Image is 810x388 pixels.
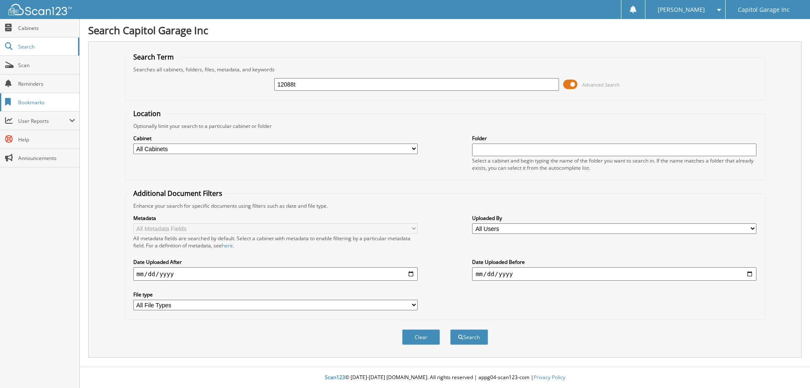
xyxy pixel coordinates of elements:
label: Date Uploaded After [133,258,418,266]
span: Advanced Search [582,81,620,88]
button: Search [450,329,488,345]
label: File type [133,291,418,298]
h1: Search Capitol Garage Inc [88,23,802,37]
img: scan123-logo-white.svg [8,4,72,15]
span: Scan123 [325,374,345,381]
div: © [DATE]-[DATE] [DOMAIN_NAME]. All rights reserved | appg04-scan123-com | [80,367,810,388]
div: Searches all cabinets, folders, files, metadata, and keywords [129,66,761,73]
label: Cabinet [133,135,418,142]
label: Metadata [133,214,418,222]
span: Bookmarks [18,99,75,106]
span: Scan [18,62,75,69]
a: here [222,242,233,249]
div: All metadata fields are searched by default. Select a cabinet with metadata to enable filtering b... [133,235,418,249]
iframe: Chat Widget [768,347,810,388]
span: Search [18,43,74,50]
div: Select a cabinet and begin typing the name of the folder you want to search in. If the name match... [472,157,756,171]
a: Privacy Policy [534,374,565,381]
label: Date Uploaded Before [472,258,756,266]
div: Enhance your search for specific documents using filters such as date and file type. [129,202,761,209]
span: Cabinets [18,24,75,32]
input: end [472,267,756,281]
legend: Location [129,109,165,118]
div: Optionally limit your search to a particular cabinet or folder [129,122,761,130]
span: Help [18,136,75,143]
button: Clear [402,329,440,345]
span: [PERSON_NAME] [658,7,705,12]
span: Reminders [18,80,75,87]
span: Capitol Garage Inc [738,7,790,12]
span: Announcements [18,155,75,162]
legend: Search Term [129,52,178,62]
span: User Reports [18,117,69,125]
input: start [133,267,418,281]
label: Folder [472,135,756,142]
label: Uploaded By [472,214,756,222]
legend: Additional Document Filters [129,189,227,198]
